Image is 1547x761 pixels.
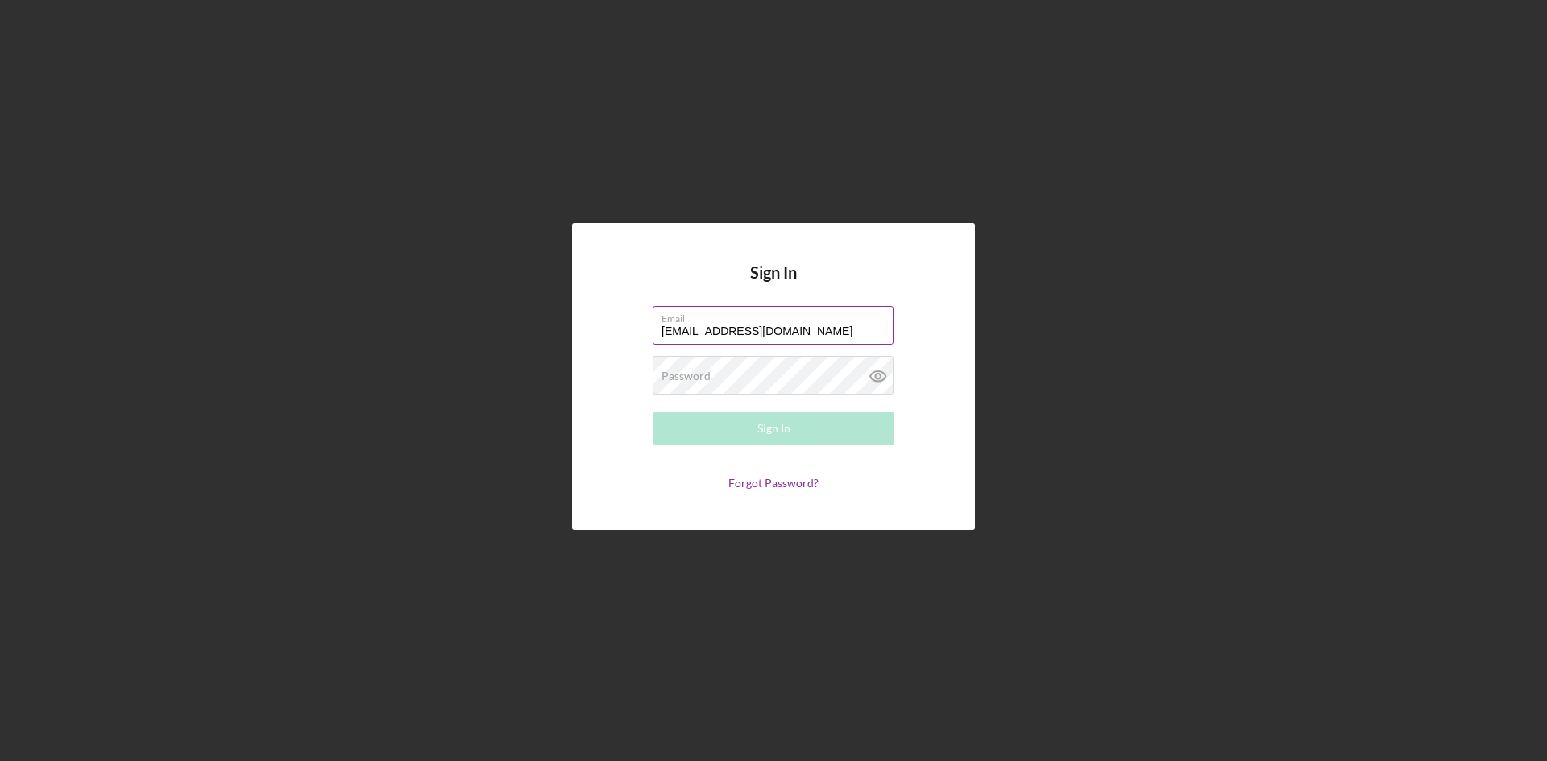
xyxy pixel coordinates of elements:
label: Password [662,370,711,383]
button: Sign In [653,412,894,445]
div: Sign In [757,412,790,445]
a: Forgot Password? [728,476,819,490]
label: Email [662,307,894,325]
h4: Sign In [750,263,797,306]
